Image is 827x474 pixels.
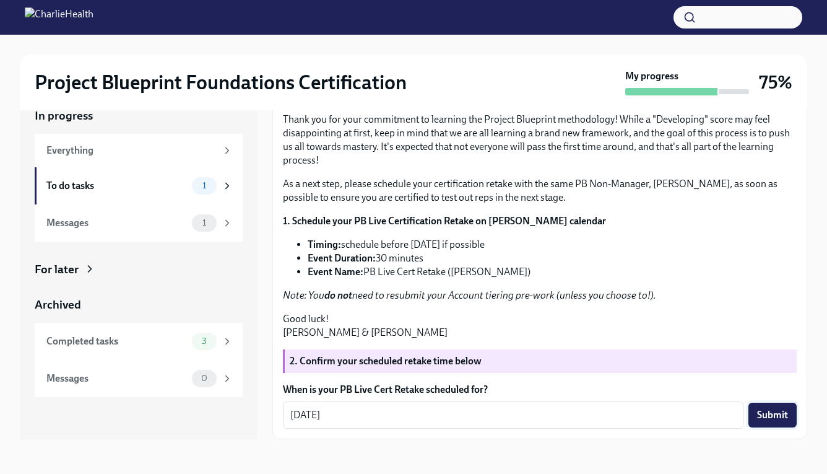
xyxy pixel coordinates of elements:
strong: Event Name: [308,266,363,278]
button: Submit [748,403,797,428]
p: Good luck! [PERSON_NAME] & [PERSON_NAME] [283,312,797,340]
a: To do tasks1 [35,167,243,204]
a: Completed tasks3 [35,323,243,360]
li: 30 minutes [308,252,797,265]
strong: My progress [625,69,678,83]
div: Completed tasks [46,335,187,348]
p: Thank you for your commitment to learning the Project Blueprint methodology! While a "Developing"... [283,113,797,167]
li: schedule before [DATE] if possible [308,238,797,252]
div: To do tasks [46,179,187,193]
strong: Event Duration: [308,252,376,264]
strong: Timing: [308,239,341,250]
span: 1 [195,181,214,190]
strong: 2. Confirm your scheduled retake time below [290,355,482,367]
a: For later [35,261,243,278]
a: Messages1 [35,204,243,242]
strong: do not [324,289,352,301]
a: In progress [35,108,243,124]
span: 1 [195,218,214,227]
div: Messages [46,372,187,385]
p: As a next step, please schedule your certification retake with the same PB Non-Manager, [PERSON_N... [283,177,797,204]
a: Everything [35,134,243,167]
img: CharlieHealth [25,7,93,27]
span: 0 [194,374,215,383]
div: Everything [46,144,217,157]
div: Messages [46,216,187,230]
strong: 1. Schedule your PB Live Certification Retake on [PERSON_NAME] calendar [283,215,606,227]
a: Messages0 [35,360,243,397]
span: 3 [194,336,214,346]
span: Submit [757,409,788,421]
a: Archived [35,297,243,313]
textarea: [DATE] [290,408,736,423]
h2: Project Blueprint Foundations Certification [35,70,407,95]
h3: 75% [759,71,792,94]
div: For later [35,261,79,278]
em: Note: You need to resubmit your Account tiering pre-work (unless you choose to!). [283,289,656,301]
label: When is your PB Live Cert Retake scheduled for? [283,383,797,397]
li: PB Live Cert Retake ([PERSON_NAME]) [308,265,797,279]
